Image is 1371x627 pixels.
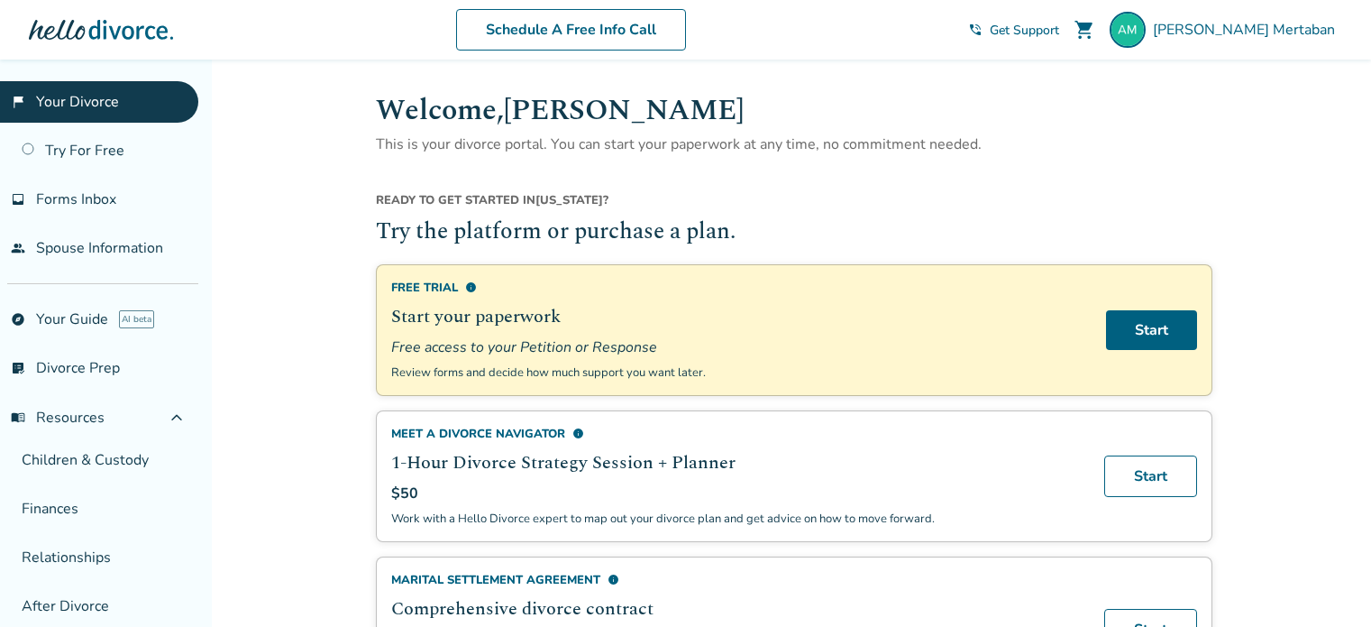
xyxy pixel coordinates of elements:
[376,88,1212,133] h1: Welcome, [PERSON_NAME]
[11,410,25,425] span: menu_book
[608,574,619,586] span: info
[391,484,418,503] span: $50
[391,449,1083,476] h2: 1-Hour Divorce Strategy Session + Planner
[376,192,535,208] span: Ready to get started in
[465,281,477,293] span: info
[1281,540,1371,627] iframe: Chat Widget
[376,133,1212,156] p: This is your divorce portal. You can start your paperwork at any time, no commitment needed.
[456,9,686,51] a: Schedule A Free Info Call
[391,337,1084,357] span: Free access to your Petition or Response
[11,312,25,327] span: explore
[391,364,1084,381] p: Review forms and decide how much support you want later.
[11,241,25,255] span: people
[1110,12,1146,48] img: amir.mertaban@gmail.com
[376,216,1212,250] h2: Try the platform or purchase a plan.
[1106,310,1197,350] a: Start
[11,192,25,207] span: inbox
[391,572,1083,588] div: Marital Settlement Agreement
[11,408,105,428] span: Resources
[11,95,25,109] span: flag_2
[990,22,1059,39] span: Get Support
[11,361,25,375] span: list_alt_check
[391,511,1083,527] p: Work with a Hello Divorce expert to map out your divorce plan and get advice on how to move forward.
[572,428,584,439] span: info
[119,310,154,328] span: AI beta
[1074,19,1095,41] span: shopping_cart
[391,426,1083,442] div: Meet a divorce navigator
[1104,456,1197,497] a: Start
[391,595,1083,622] h2: Comprehensive divorce contract
[391,280,1084,296] div: Free Trial
[391,303,1084,330] h2: Start your paperwork
[968,23,983,37] span: phone_in_talk
[36,189,116,209] span: Forms Inbox
[1153,20,1342,40] span: [PERSON_NAME] Mertaban
[376,192,1212,216] div: [US_STATE] ?
[166,407,187,429] span: expand_less
[968,22,1059,39] a: phone_in_talkGet Support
